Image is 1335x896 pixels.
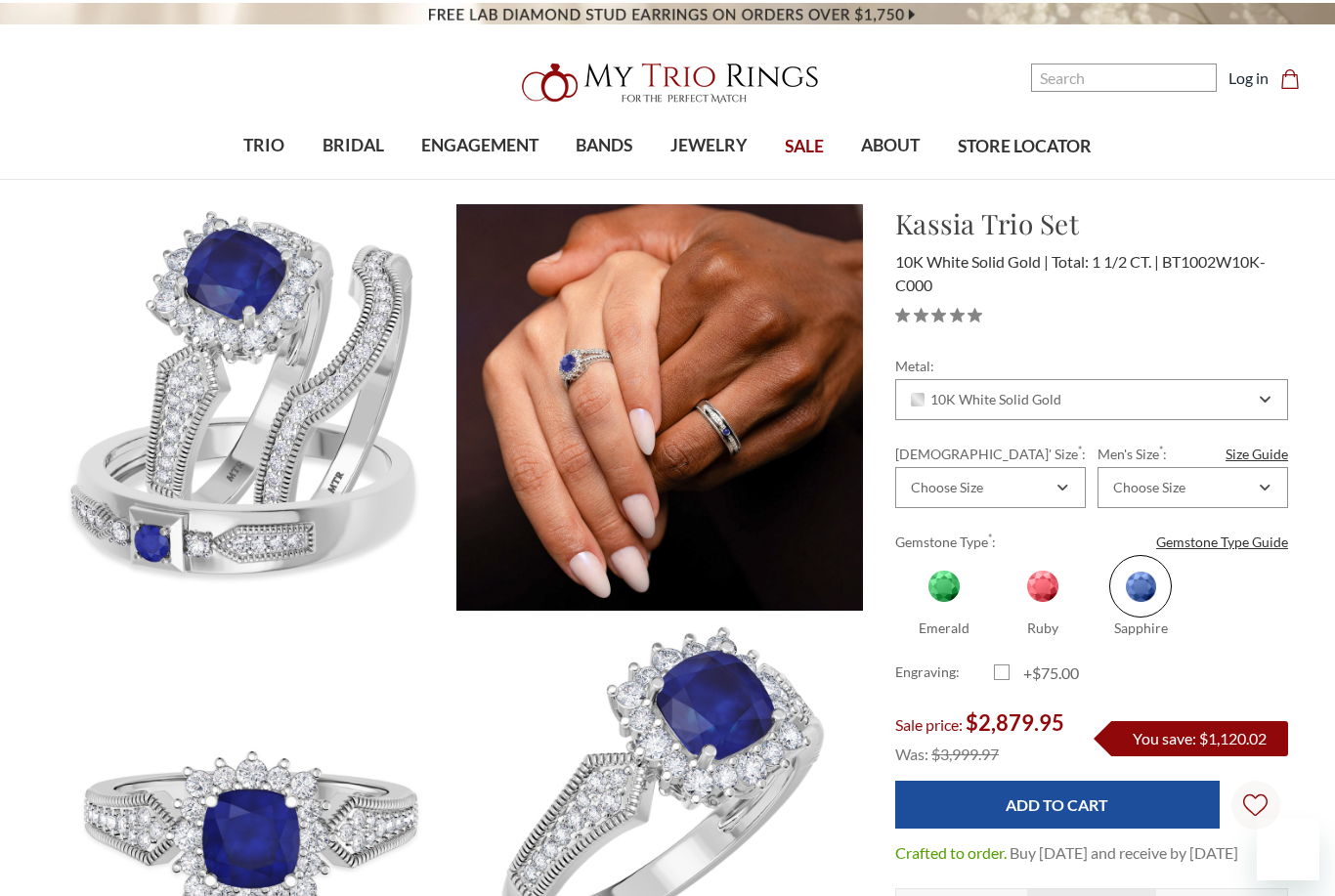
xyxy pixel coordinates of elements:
[343,178,363,180] button: submenu toggle
[895,467,1086,508] div: Combobox
[966,709,1064,736] span: $2,879.95
[1098,467,1288,508] div: Combobox
[699,178,718,180] button: submenu toggle
[895,532,1288,552] label: Gemstone Type :
[243,133,284,158] span: TRIO
[881,178,900,180] button: submenu toggle
[861,133,920,158] span: ABOUT
[470,178,490,180] button: submenu toggle
[421,133,538,158] span: ENGAGEMENT
[766,115,842,179] a: SALE
[403,114,557,178] a: ENGAGEMENT
[1228,66,1269,90] a: Log in
[994,661,1092,685] label: +$75.00
[1257,818,1319,880] iframe: Button to launch messaging window
[1156,532,1288,552] a: Gemstone Type Guide
[913,555,975,618] span: Emerald
[919,619,969,636] span: Emerald
[1098,444,1288,464] label: Men's Size :
[594,178,614,180] button: submenu toggle
[895,356,1288,376] label: Metal:
[911,392,1061,407] span: 10K White Solid Gold
[895,661,993,685] label: Engraving:
[1010,841,1238,865] dd: Buy [DATE] and receive by [DATE]
[225,114,303,178] a: TRIO
[1114,619,1168,636] span: Sapphire
[670,133,748,158] span: JEWELRY
[895,841,1007,865] dt: Crafted to order.
[895,715,963,734] span: Sale price:
[958,134,1092,159] span: STORE LOCATOR
[1280,66,1312,90] a: Cart with 0 items
[387,52,948,114] a: My Trio Rings
[557,114,651,178] a: BANDS
[511,52,824,114] img: My Trio Rings
[895,745,928,763] span: Was:
[895,444,1086,464] label: [DEMOGRAPHIC_DATA]' Size :
[1280,69,1300,89] svg: cart.cart_preview
[895,781,1219,829] input: Add to Cart
[576,133,632,158] span: BANDS
[1027,619,1058,636] span: Ruby
[1113,480,1185,495] div: Choose Size
[1012,555,1074,618] span: Ruby
[895,252,1049,271] span: 10K White Solid Gold
[842,114,938,178] a: ABOUT
[911,480,983,495] div: Choose Size
[1109,555,1172,618] span: Sapphire
[303,114,402,178] a: BRIDAL
[48,204,454,611] img: Photo of Kassia 1 1/2 Carat T.W. Sapphire and Diamond Trio Matching Wedding Ring Set 10K White Go...
[939,115,1110,179] a: STORE LOCATOR
[895,203,1288,244] h1: Kassia Trio Set
[785,134,824,159] span: SALE
[1031,64,1217,92] input: Search
[323,133,384,158] span: BRIDAL
[456,204,863,611] img: Photo of Kassia 1 1/2 Carat T.W. Sapphire and Diamond Trio Matching Wedding Ring Set 10K White Go...
[652,114,766,178] a: JEWELRY
[1052,252,1159,271] span: Total: 1 1/2 CT.
[254,178,274,180] button: submenu toggle
[895,379,1288,420] div: Combobox
[931,745,999,763] span: $3,999.97
[1226,444,1288,464] a: Size Guide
